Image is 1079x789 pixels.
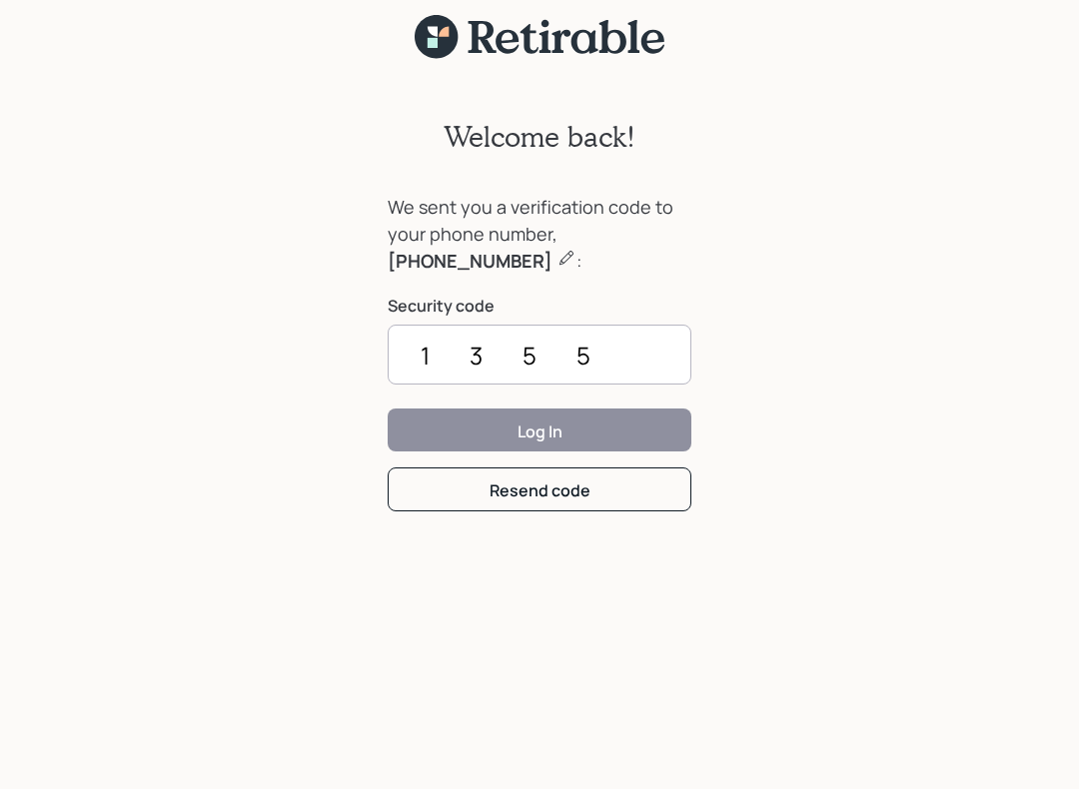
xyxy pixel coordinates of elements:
h2: Welcome back! [444,120,635,154]
div: Resend code [490,479,590,501]
button: Log In [388,408,691,451]
label: Security code [388,295,691,317]
button: Resend code [388,467,691,510]
div: Log In [518,420,562,442]
b: [PHONE_NUMBER] [388,249,552,273]
div: We sent you a verification code to your phone number, : [388,194,691,275]
input: •••• [388,325,691,385]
